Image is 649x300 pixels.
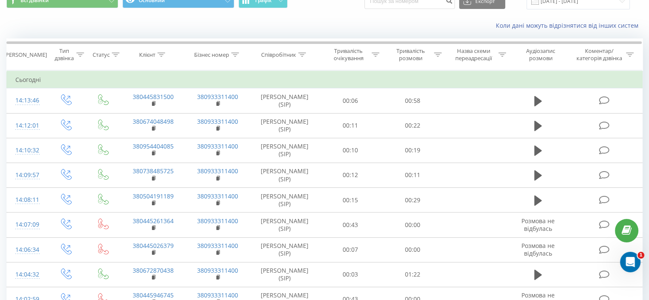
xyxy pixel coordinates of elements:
[516,47,566,62] div: Аудіозапис розмови
[197,117,238,125] a: 380933311400
[250,88,320,113] td: [PERSON_NAME] (SIP)
[327,47,370,62] div: Тривалість очікування
[381,163,443,187] td: 00:11
[521,217,555,233] span: Розмова не відбулась
[620,252,640,272] iframe: Intercom live chat
[197,142,238,150] a: 380933311400
[197,266,238,274] a: 380933311400
[381,237,443,262] td: 00:00
[250,163,320,187] td: [PERSON_NAME] (SIP)
[521,242,555,257] span: Розмова не відбулась
[133,192,174,200] a: 380504191189
[15,216,38,233] div: 14:07:09
[381,262,443,287] td: 01:22
[320,138,381,163] td: 00:10
[15,167,38,183] div: 14:09:57
[320,213,381,237] td: 00:43
[197,242,238,250] a: 380933311400
[320,188,381,213] td: 00:15
[250,188,320,213] td: [PERSON_NAME] (SIP)
[197,217,238,225] a: 380933311400
[133,93,174,101] a: 380445831500
[197,291,238,299] a: 380933311400
[54,47,74,62] div: Тип дзвінка
[381,213,443,237] td: 00:00
[133,117,174,125] a: 380674048498
[381,138,443,163] td: 00:19
[15,142,38,159] div: 14:10:32
[15,242,38,258] div: 14:06:34
[139,51,155,58] div: Клієнт
[381,188,443,213] td: 00:29
[320,237,381,262] td: 00:07
[496,21,643,29] a: Коли дані можуть відрізнятися вiд інших систем
[320,113,381,138] td: 00:11
[574,47,624,62] div: Коментар/категорія дзвінка
[133,142,174,150] a: 380954404085
[197,192,238,200] a: 380933311400
[133,217,174,225] a: 380445261364
[133,266,174,274] a: 380672870438
[93,51,110,58] div: Статус
[197,167,238,175] a: 380933311400
[15,92,38,109] div: 14:13:46
[261,51,296,58] div: Співробітник
[250,113,320,138] td: [PERSON_NAME] (SIP)
[250,213,320,237] td: [PERSON_NAME] (SIP)
[4,51,47,58] div: [PERSON_NAME]
[451,47,496,62] div: Назва схеми переадресації
[133,242,174,250] a: 380445026379
[381,113,443,138] td: 00:22
[320,262,381,287] td: 00:03
[250,237,320,262] td: [PERSON_NAME] (SIP)
[320,163,381,187] td: 00:12
[320,88,381,113] td: 00:06
[250,138,320,163] td: [PERSON_NAME] (SIP)
[194,51,229,58] div: Бізнес номер
[389,47,432,62] div: Тривалість розмови
[197,93,238,101] a: 380933311400
[250,262,320,287] td: [PERSON_NAME] (SIP)
[637,252,644,259] span: 1
[15,192,38,208] div: 14:08:11
[133,167,174,175] a: 380738485725
[7,71,643,88] td: Сьогодні
[15,117,38,134] div: 14:12:01
[381,88,443,113] td: 00:58
[133,291,174,299] a: 380445946745
[15,266,38,283] div: 14:04:32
